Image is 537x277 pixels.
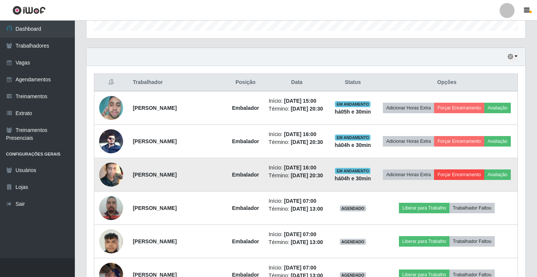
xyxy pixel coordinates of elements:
[284,165,316,171] time: [DATE] 16:00
[232,205,259,211] strong: Embalador
[12,6,46,15] img: CoreUI Logo
[269,97,325,105] li: Início:
[133,172,177,178] strong: [PERSON_NAME]
[399,203,449,213] button: Liberar para Trabalho
[269,197,325,205] li: Início:
[340,205,366,211] span: AGENDADO
[449,236,495,247] button: Trabalhador Faltou
[284,231,316,237] time: [DATE] 07:00
[99,225,123,257] img: 1731039194690.jpeg
[99,192,123,224] img: 1686264689334.jpeg
[269,205,325,213] li: Término:
[133,238,177,244] strong: [PERSON_NAME]
[128,74,227,91] th: Trabalhador
[291,206,323,212] time: [DATE] 13:00
[330,74,376,91] th: Status
[484,169,511,180] button: Avaliação
[335,168,370,174] span: EM ANDAMENTO
[269,138,325,146] li: Término:
[284,265,316,271] time: [DATE] 07:00
[434,136,484,147] button: Forçar Encerramento
[269,264,325,272] li: Início:
[232,172,259,178] strong: Embalador
[376,74,518,91] th: Opções
[399,236,449,247] button: Liberar para Trabalho
[133,105,177,111] strong: [PERSON_NAME]
[133,138,177,144] strong: [PERSON_NAME]
[449,203,495,213] button: Trabalhador Faltou
[269,172,325,180] li: Término:
[383,103,434,113] button: Adicionar Horas Extra
[232,238,259,244] strong: Embalador
[284,131,316,137] time: [DATE] 16:00
[484,136,511,147] button: Avaliação
[335,109,371,115] strong: há 05 h e 30 min
[335,101,370,107] span: EM ANDAMENTO
[383,136,434,147] button: Adicionar Horas Extra
[335,175,371,181] strong: há 04 h e 30 min
[434,169,484,180] button: Forçar Encerramento
[284,98,316,104] time: [DATE] 15:00
[340,239,366,245] span: AGENDADO
[232,138,259,144] strong: Embalador
[484,103,511,113] button: Avaliação
[264,74,330,91] th: Data
[232,105,259,111] strong: Embalador
[269,105,325,113] li: Término:
[227,74,264,91] th: Posição
[291,172,323,178] time: [DATE] 20:30
[434,103,484,113] button: Forçar Encerramento
[291,139,323,145] time: [DATE] 20:30
[133,205,177,211] strong: [PERSON_NAME]
[99,92,123,124] img: 1748551724527.jpeg
[99,160,123,190] img: 1716941011713.jpeg
[269,238,325,246] li: Término:
[335,142,371,148] strong: há 04 h e 30 min
[291,106,323,112] time: [DATE] 20:30
[269,130,325,138] li: Início:
[291,239,323,245] time: [DATE] 13:00
[284,198,316,204] time: [DATE] 07:00
[383,169,434,180] button: Adicionar Horas Extra
[335,135,370,141] span: EM ANDAMENTO
[99,129,123,153] img: 1690820929165.jpeg
[269,231,325,238] li: Início:
[269,164,325,172] li: Início:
